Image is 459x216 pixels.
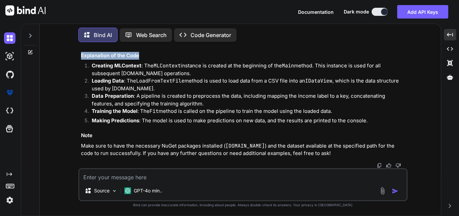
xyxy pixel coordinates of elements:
[136,78,184,84] code: LoadFromTextFile
[191,31,231,39] p: Code Generator
[94,187,110,194] p: Source
[298,9,334,15] span: Documentation
[4,194,15,206] img: settings
[379,187,386,195] img: attachment
[298,8,334,16] button: Documentation
[305,78,332,84] code: IDataView
[5,5,46,16] img: Bind AI
[386,163,391,168] img: like
[81,142,406,157] p: Make sure to have the necessary NuGet packages installed ( ) and the dataset available at the spe...
[92,117,406,125] p: : The model is used to make predictions on new data, and the results are printed to the console.
[92,107,406,115] p: : The method is called on the pipeline to train the model using the loaded data.
[81,132,406,140] h3: Note
[150,108,159,115] code: Fit
[94,31,112,39] p: Bind AI
[92,92,406,107] p: : A pipeline is created to preprocess the data, including mapping the income label to a key, conc...
[136,31,167,39] p: Web Search
[4,105,15,117] img: cloudideIcon
[392,188,399,194] img: icon
[225,143,265,149] code: [DOMAIN_NAME]
[4,51,15,62] img: darkAi-studio
[4,32,15,44] img: darkChat
[92,78,124,84] strong: Loading Data
[134,187,162,194] p: GPT-4o min..
[112,188,117,194] img: Pick Models
[92,62,141,69] strong: Creating MLContext
[4,69,15,80] img: githubDark
[92,93,134,99] strong: Data Preparation
[397,5,448,19] button: Add API Keys
[395,163,401,168] img: dislike
[344,8,369,15] span: Dark mode
[78,203,408,208] p: Bind can provide inaccurate information, including about people. Always double-check its answers....
[92,77,406,92] p: : The method is used to load data from a CSV file into an , which is the data structure used by [...
[81,52,406,60] h3: Explanation of the Code
[92,108,137,114] strong: Training the Model
[4,87,15,98] img: premium
[92,62,406,77] p: : The instance is created at the beginning of the method. This instance is used for all subsequen...
[377,163,382,168] img: copy
[282,62,294,69] code: Main
[92,117,139,124] strong: Making Predictions
[154,62,181,69] code: MLContext
[124,187,131,194] img: GPT-4o mini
